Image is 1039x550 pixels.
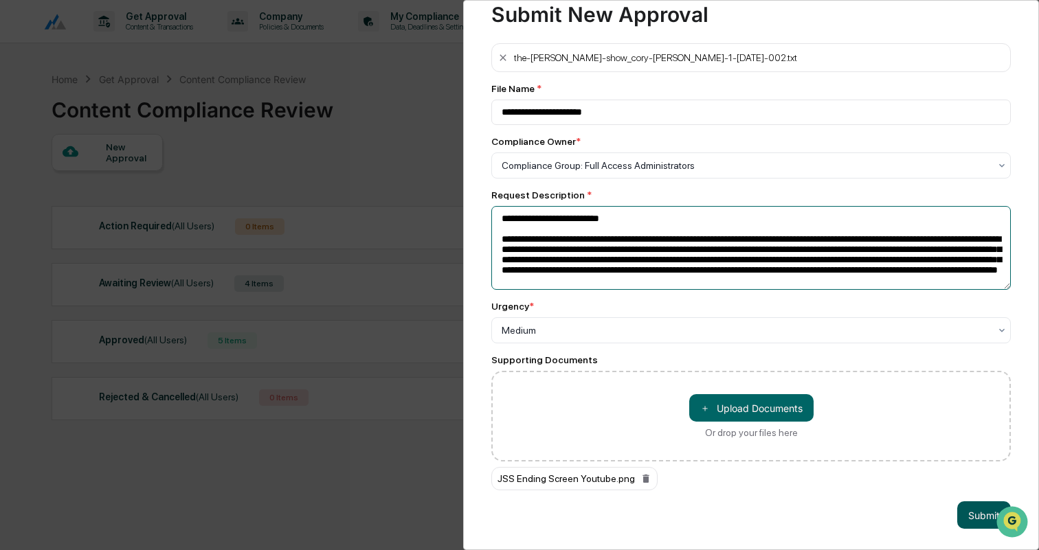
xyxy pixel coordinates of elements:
[14,174,25,185] div: 🖐️
[94,168,176,192] a: 🗄️Attestations
[491,136,581,147] div: Compliance Owner
[27,173,89,187] span: Preclearance
[491,301,534,312] div: Urgency
[27,199,87,213] span: Data Lookup
[491,467,658,490] div: JSS Ending Screen Youtube.png
[514,52,797,63] div: the-[PERSON_NAME]-show_cory-[PERSON_NAME]-1-[DATE]-002.txt
[491,190,1011,200] div: Request Description
[14,29,250,51] p: How can we help?
[36,62,227,77] input: Clear
[995,505,1032,542] iframe: Open customer support
[8,194,92,218] a: 🔎Data Lookup
[705,427,798,438] div: Or drop your files here
[100,174,111,185] div: 🗄️
[113,173,170,187] span: Attestations
[8,168,94,192] a: 🖐️Preclearance
[47,119,174,130] div: We're available if you need us!
[491,83,1011,94] div: File Name
[137,233,166,243] span: Pylon
[234,109,250,126] button: Start new chat
[14,105,38,130] img: 1746055101610-c473b297-6a78-478c-a979-82029cc54cd1
[689,394,814,422] button: Or drop your files here
[14,200,25,211] div: 🔎
[47,105,225,119] div: Start new chat
[957,501,1011,529] button: Submit
[97,232,166,243] a: Powered byPylon
[491,354,1011,365] div: Supporting Documents
[700,402,710,415] span: ＋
